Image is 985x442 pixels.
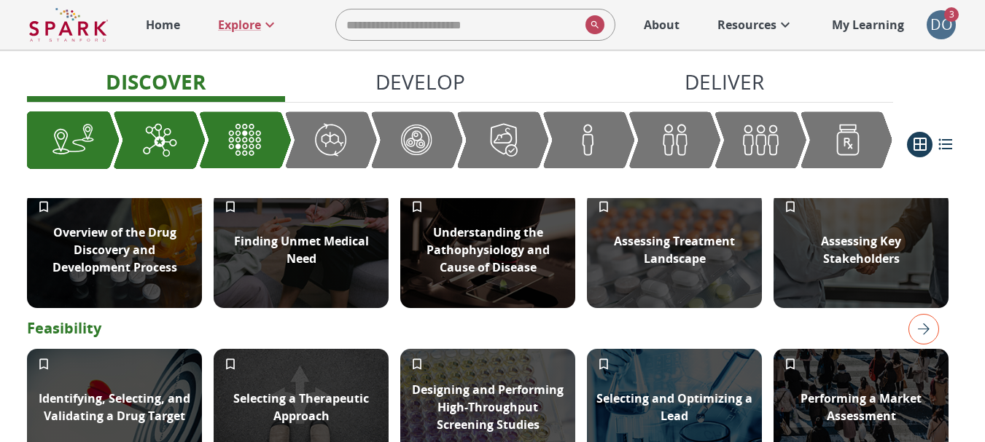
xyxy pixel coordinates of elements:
[36,390,193,425] p: Identifying, Selecting, and Validating a Drug Target
[36,357,51,371] svg: Add to My Learning
[717,16,776,33] p: Resources
[27,111,892,169] div: Graphic showing the progression through the Discover, Develop, and Deliver pipeline, highlighting...
[580,9,604,40] button: search
[146,16,180,33] p: Home
[903,308,939,350] button: right
[782,232,940,267] p: Assessing Key Stakeholders
[139,9,187,41] a: Home
[644,16,680,33] p: About
[782,390,940,425] p: Performing a Market Assessment
[222,390,380,425] p: Selecting a Therapeutic Approach
[783,357,798,371] svg: Add to My Learning
[410,357,424,371] svg: Add to My Learning
[409,381,567,433] p: Designing and Performing High-Throughput Screening Studies
[710,9,801,41] a: Resources
[36,224,193,276] p: Overview of the Drug Discovery and Development Process
[927,10,956,39] button: account of current user
[410,200,424,214] svg: Add to My Learning
[825,9,912,41] a: My Learning
[927,10,956,39] div: DO
[409,224,567,276] p: Understanding the Pathophysiology and Cause of Disease
[685,66,764,97] p: Deliver
[214,192,389,308] div: Two people in conversation with one taking notes
[223,357,238,371] svg: Add to My Learning
[596,232,753,267] p: Assessing Treatment Landscape
[783,200,798,214] svg: Add to My Learning
[222,232,380,267] p: Finding Unmet Medical Need
[211,9,286,41] a: Explore
[832,16,904,33] p: My Learning
[774,192,949,308] div: Two people engaged in handshake
[36,200,51,214] svg: Add to My Learning
[596,390,753,425] p: Selecting and Optimizing a Lead
[27,317,958,339] p: Feasibility
[636,9,687,41] a: About
[27,192,202,308] div: Image coming soon
[29,7,108,42] img: Logo of SPARK at Stanford
[596,357,611,371] svg: Add to My Learning
[587,192,762,308] div: Different types of pills and tablets
[596,200,611,214] svg: Add to My Learning
[106,66,206,97] p: Discover
[907,132,933,157] button: grid view
[223,200,238,214] svg: Add to My Learning
[933,132,958,157] button: list view
[400,192,575,308] div: A microscope examining a sample
[944,7,959,22] span: 3
[218,16,261,33] p: Explore
[375,66,465,97] p: Develop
